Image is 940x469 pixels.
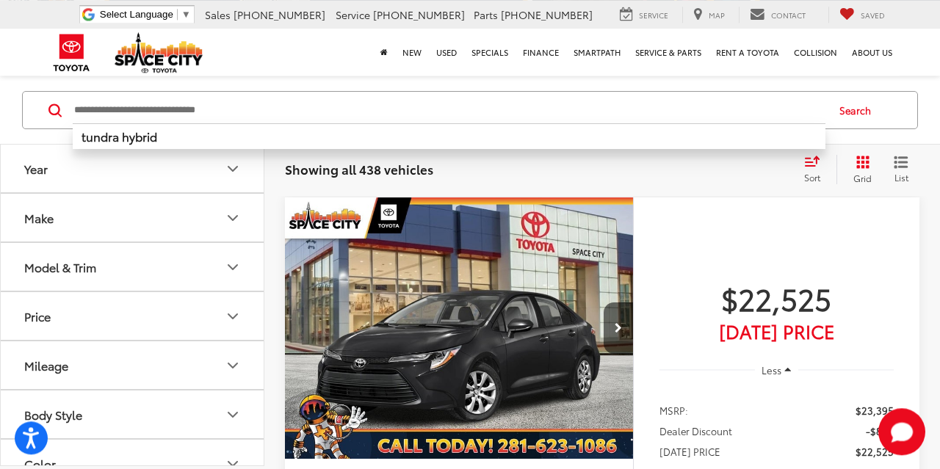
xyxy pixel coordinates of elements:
button: Less [755,357,799,383]
span: Saved [861,10,885,21]
span: [PHONE_NUMBER] [234,7,325,22]
span: Showing all 438 vehicles [285,160,433,178]
span: ▼ [181,9,191,20]
span: Select Language [100,9,173,20]
div: Price [24,309,51,323]
span: [DATE] Price [659,324,894,338]
span: Service [639,10,668,21]
a: New [395,29,429,76]
b: tundra hybrid [82,127,157,144]
div: Body Style [224,406,242,423]
span: [PHONE_NUMBER] [501,7,593,22]
span: Dealer Discount [659,423,732,438]
div: Mileage [24,358,68,372]
span: [PHONE_NUMBER] [373,7,465,22]
a: 2025 Toyota Corolla LE2025 Toyota Corolla LE2025 Toyota Corolla LE2025 Toyota Corolla LE [283,197,633,459]
input: Search by Make, Model, or Keyword [73,92,825,127]
div: Model & Trim [24,260,96,274]
span: Parts [474,7,498,22]
a: Rent a Toyota [709,29,787,76]
span: Less [762,363,781,377]
button: Toggle Chat Window [878,408,925,455]
span: -$870 [866,423,894,438]
div: Make [24,211,54,225]
button: List View [883,154,919,183]
button: Body StyleBody Style [1,390,265,438]
div: Make [224,209,242,227]
div: Price [224,308,242,325]
div: Model & Trim [224,258,242,276]
span: List [894,171,908,183]
span: Service [336,7,370,22]
a: My Saved Vehicles [828,7,896,23]
a: Contact [739,7,817,23]
span: Sales [205,7,231,22]
button: YearYear [1,145,265,192]
div: 2025 Toyota Corolla LE 0 [283,197,633,459]
button: Next image [604,302,633,354]
a: Finance [516,29,566,76]
span: [DATE] PRICE [659,444,720,459]
div: Mileage [224,357,242,374]
svg: Start Chat [878,408,925,455]
a: Used [429,29,464,76]
button: Search [825,91,892,128]
span: Grid [853,172,872,184]
button: Select sort value [797,154,836,183]
span: Map [709,10,725,21]
div: Year [224,160,242,178]
a: Service [609,7,679,23]
a: Service & Parts [628,29,709,76]
span: ​ [177,9,178,20]
a: About Us [845,29,900,76]
a: Select Language​ [100,9,191,20]
button: MileageMileage [1,341,265,389]
a: Map [682,7,736,23]
img: Toyota [44,29,99,76]
span: $23,395 [856,403,894,418]
div: Year [24,161,48,175]
button: Grid View [836,154,883,183]
img: 2025 Toyota Corolla LE [283,197,633,460]
a: Collision [787,29,845,76]
button: Model & TrimModel & Trim [1,243,265,291]
a: SmartPath [566,29,628,76]
span: $22,525 [659,280,894,316]
a: Specials [464,29,516,76]
span: Contact [771,10,806,21]
span: $22,525 [856,444,894,459]
span: Sort [804,170,820,183]
button: PricePrice [1,292,265,340]
img: Space City Toyota [115,32,203,73]
span: MSRP: [659,403,688,418]
div: Body Style [24,407,82,421]
a: Home [373,29,395,76]
button: MakeMake [1,194,265,241]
